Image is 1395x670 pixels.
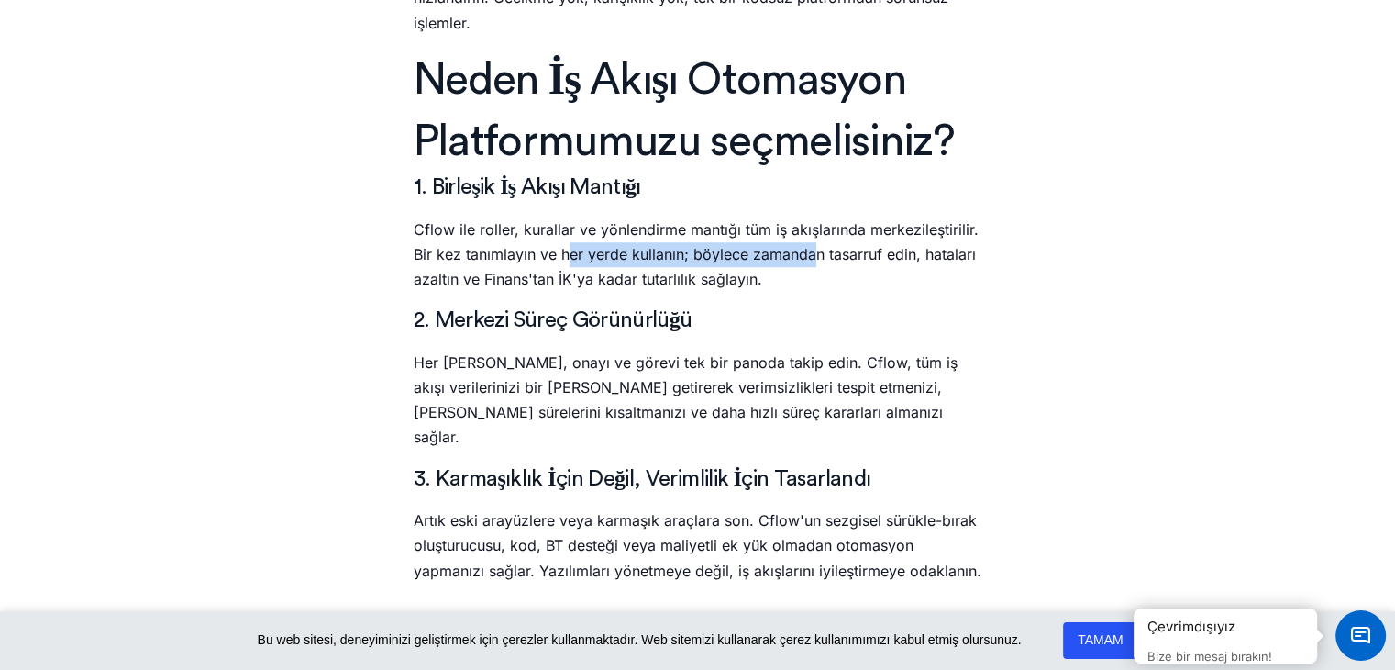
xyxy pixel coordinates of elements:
font: Her [PERSON_NAME], onayı ve görevi tek bir panoda takip edin. Cflow, tüm iş akışı verilerinizi bi... [414,353,958,447]
a: TAMAM [1063,622,1138,659]
font: Cflow ile roller, kurallar ve yönlendirme mantığı tüm iş akışlarında merkezileştirilir. Bir kez t... [414,220,979,288]
font: TAMAM [1078,632,1124,647]
span: Sohbet Widget'ı [1335,610,1386,661]
font: 3. Karmaşıklık İçin Değil, Verimlilik İçin Tasarlandı [414,468,871,490]
font: Artık eski arayüzlere veya karmaşık araçlara son. Cflow'un sezgisel sürükle-bırak oluşturucusu, k... [414,511,981,579]
font: 2. Merkezi Süreç Görünürlüğü [414,309,692,331]
font: Bu web sitesi, deneyiminizi geliştirmek için çerezler kullanmaktadır. Web sitemizi kullanarak çer... [258,632,1022,647]
font: Bize bir mesaj bırakın! [1147,649,1272,664]
font: 1. Birleşik İş Akışı Mantığı [414,176,641,198]
font: Çevrimdışıyız [1147,618,1235,635]
font: Neden İş Akışı Otomasyon Platformumuzu seçmelisiniz? [414,58,955,163]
